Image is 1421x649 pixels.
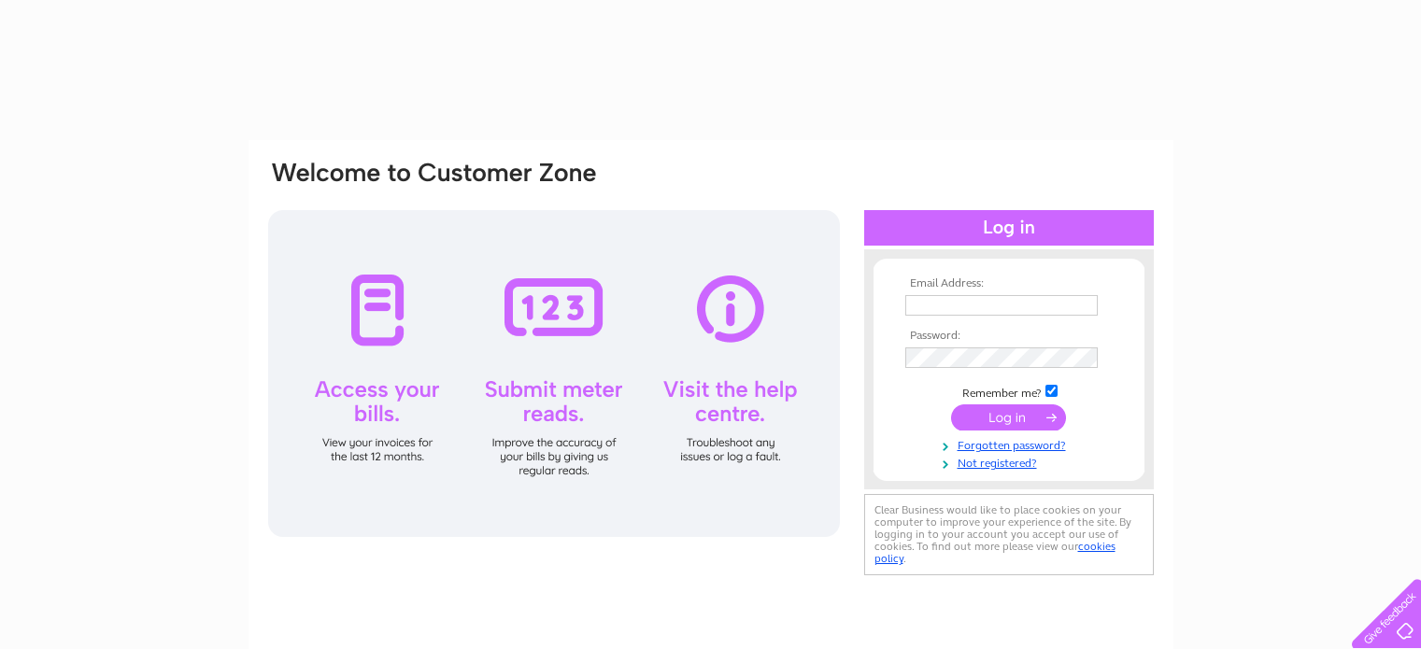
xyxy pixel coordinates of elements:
td: Remember me? [901,382,1117,401]
a: Forgotten password? [905,435,1117,453]
a: Not registered? [905,453,1117,471]
div: Clear Business would like to place cookies on your computer to improve your experience of the sit... [864,494,1154,575]
th: Password: [901,330,1117,343]
a: cookies policy [874,540,1115,565]
input: Submit [951,404,1066,430]
th: Email Address: [901,277,1117,290]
